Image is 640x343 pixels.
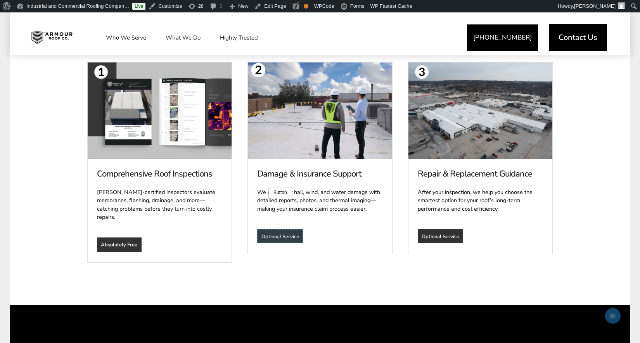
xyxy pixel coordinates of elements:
[605,308,621,324] span: Edit/Preview
[132,3,145,10] a: Live
[158,28,208,47] a: What We Do
[574,3,616,9] span: [PERSON_NAME]
[467,24,538,51] a: [PHONE_NUMBER]
[549,24,607,51] a: Contact Us
[25,28,79,47] img: Industrial and Commercial Roofing Company | Armour Roof Co.
[559,34,597,42] span: Contact Us
[98,28,154,47] a: Who We Serve
[212,28,266,47] a: Highly Trusted
[304,4,308,9] div: OK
